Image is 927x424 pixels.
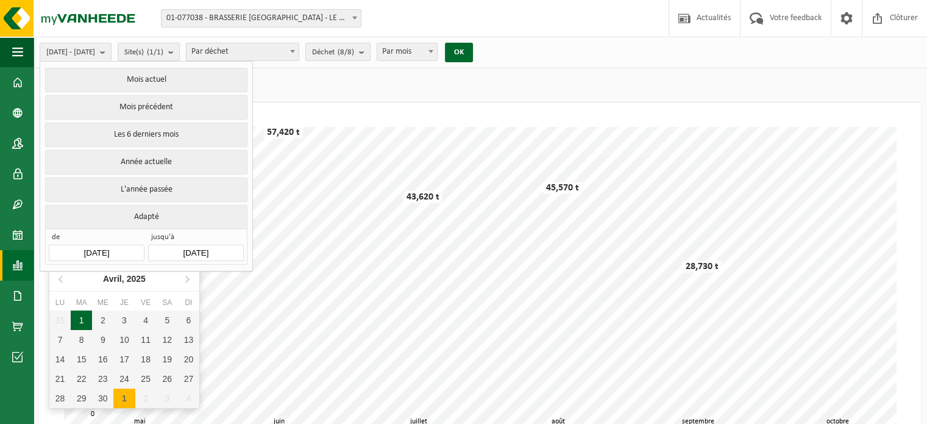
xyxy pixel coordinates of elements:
div: 16 [92,350,113,369]
div: Avril, [98,269,151,289]
span: 01-077038 - BRASSERIE ST FEUILLIEN - LE ROEULX [161,9,361,27]
div: 27 [178,369,199,389]
button: OK [445,43,473,62]
div: 3 [157,389,178,408]
div: 2 [135,389,157,408]
div: 11 [135,330,157,350]
div: Je [113,296,135,309]
div: 17 [113,350,135,369]
button: [DATE] - [DATE] [40,43,112,61]
div: 20 [178,350,199,369]
div: 19 [157,350,178,369]
span: Par déchet [186,43,299,60]
div: 5 [157,311,178,330]
div: 26 [157,369,178,389]
div: 4 [135,311,157,330]
div: 29 [71,389,92,408]
div: 21 [49,369,71,389]
div: 28 [49,389,71,408]
span: Par mois [377,43,437,60]
div: Ve [135,296,157,309]
div: 25 [135,369,157,389]
span: [DATE] - [DATE] [46,43,95,62]
button: Site(s)(1/1) [118,43,180,61]
div: Di [178,296,199,309]
div: Ma [71,296,92,309]
div: 23 [92,369,113,389]
span: de [49,232,144,245]
span: Site(s) [124,43,163,62]
span: Par déchet [186,43,299,61]
div: Lu [49,296,71,309]
div: 43,620 t [403,191,442,203]
div: 13 [178,330,199,350]
count: (8/8) [338,48,354,56]
div: Sa [157,296,178,309]
div: 31 [49,311,71,330]
button: Adapté [45,205,247,229]
div: 4 [178,389,199,408]
div: 57,420 t [264,126,303,138]
button: Les 6 derniers mois [45,123,247,147]
button: L'année passée [45,178,247,202]
div: 3 [113,311,135,330]
button: Année actuelle [45,150,247,174]
div: 10 [113,330,135,350]
div: 24 [113,369,135,389]
span: 01-077038 - BRASSERIE ST FEUILLIEN - LE ROEULX [162,10,361,27]
div: 7 [49,330,71,350]
count: (1/1) [147,48,163,56]
div: 15 [71,350,92,369]
div: 9 [92,330,113,350]
div: 18 [135,350,157,369]
div: 8 [71,330,92,350]
div: 1 [71,311,92,330]
div: 30 [92,389,113,408]
i: 2025 [127,275,146,283]
div: 12 [157,330,178,350]
div: 22 [71,369,92,389]
div: 2 [92,311,113,330]
button: Mois précédent [45,95,247,120]
div: 6 [178,311,199,330]
div: 1 [113,389,135,408]
div: 14 [49,350,71,369]
span: Par mois [377,43,438,61]
span: jusqu'à [148,232,243,245]
button: Déchet(8/8) [305,43,371,61]
button: Mois actuel [45,68,247,92]
span: Déchet [312,43,354,62]
div: 28,730 t [683,261,722,273]
div: 45,570 t [543,182,582,194]
div: Me [92,296,113,309]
